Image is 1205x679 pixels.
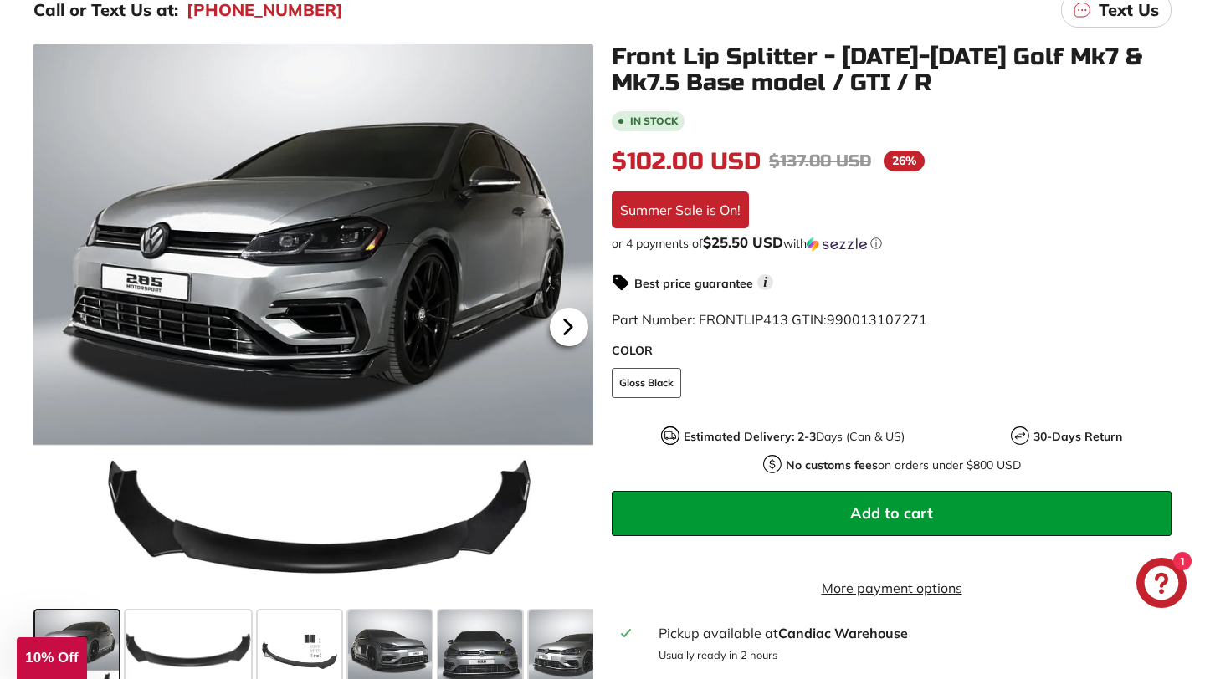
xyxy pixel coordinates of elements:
[612,235,1172,252] div: or 4 payments of with
[769,151,871,171] span: $137.00 USD
[612,44,1172,96] h1: Front Lip Splitter - [DATE]-[DATE] Golf Mk7 & Mk7.5 Base model / GTI / R
[884,151,925,171] span: 26%
[659,647,1162,663] p: Usually ready in 2 hours
[634,276,753,291] strong: Best price guarantee
[612,311,927,328] span: Part Number: FRONTLIP413 GTIN:
[612,491,1172,536] button: Add to cart
[1033,429,1122,444] strong: 30-Days Return
[1131,558,1192,612] inbox-online-store-chat: Shopify online store chat
[612,147,761,176] span: $102.00 USD
[684,428,905,446] p: Days (Can & US)
[659,623,1162,643] div: Pickup available at
[612,578,1172,598] a: More payment options
[612,235,1172,252] div: or 4 payments of$25.50 USDwithSezzle Click to learn more about Sezzle
[778,625,908,641] strong: Candiac Warehouse
[757,274,773,290] span: i
[684,429,816,444] strong: Estimated Delivery: 2-3
[786,457,878,472] strong: No customs fees
[630,116,678,126] b: In stock
[807,237,867,252] img: Sezzle
[850,503,933,523] span: Add to cart
[612,191,749,228] div: Summer Sale is On!
[612,342,1172,360] label: COLOR
[25,650,78,666] span: 10% Off
[703,233,783,251] span: $25.50 USD
[786,457,1021,474] p: on orders under $800 USD
[827,311,927,328] span: 990013107271
[17,637,87,679] div: 10% Off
